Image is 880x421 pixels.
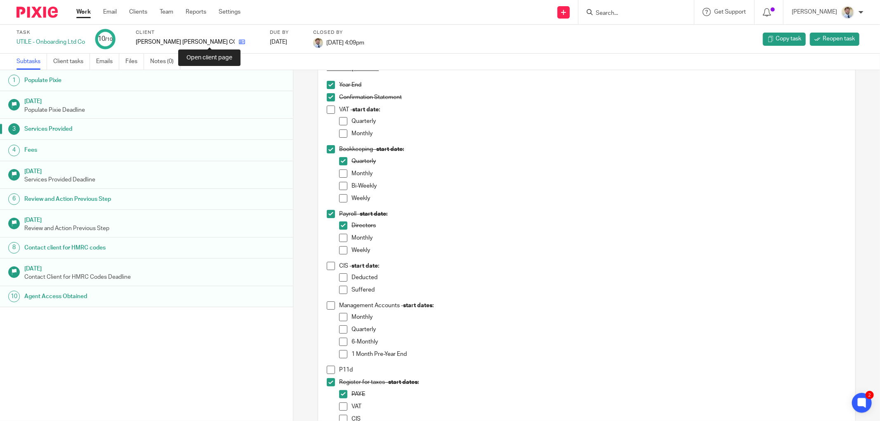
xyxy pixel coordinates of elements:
[136,29,260,36] label: Client
[339,145,847,153] p: Bookkeeping -
[24,263,285,273] h1: [DATE]
[339,210,847,218] p: Payroll -
[17,38,85,46] div: UTILE - Onboarding Ltd Co
[136,38,235,46] p: [PERSON_NAME] [PERSON_NAME] CO LTD
[103,8,117,16] a: Email
[17,29,85,36] label: Task
[352,402,847,411] p: VAT
[810,33,859,46] a: Reopen task
[313,38,323,48] img: 1693835698283.jfif
[352,169,847,178] p: Monthly
[96,54,119,70] a: Emails
[388,379,419,385] strong: start dates:
[352,194,847,202] p: Weekly
[24,74,198,87] h1: Populate Pixie
[24,165,285,176] h1: [DATE]
[352,338,847,346] p: 6-Monthly
[339,366,847,374] p: P11d
[24,214,285,224] h1: [DATE]
[360,211,387,217] strong: start date:
[150,54,180,70] a: Notes (0)
[327,66,379,71] u: Services provided:
[352,273,847,282] p: Deducted
[24,123,198,135] h1: Services Provided
[352,157,847,165] p: Quarterly
[352,117,847,125] p: Quarterly
[160,8,173,16] a: Team
[129,8,147,16] a: Clients
[776,35,801,43] span: Copy task
[376,146,404,152] strong: start date:
[352,350,847,358] p: 1 Month Pre-Year End
[17,7,58,18] img: Pixie
[186,8,206,16] a: Reports
[326,40,364,45] span: [DATE] 4:09pm
[352,182,847,190] p: Bi-Weekly
[352,129,847,138] p: Monthly
[792,8,837,16] p: [PERSON_NAME]
[17,54,47,70] a: Subtasks
[270,38,303,46] div: [DATE]
[24,95,285,106] h1: [DATE]
[24,242,198,254] h1: Contact client for HMRC codes
[8,75,20,86] div: 1
[352,390,847,398] p: PAYE
[339,81,847,89] p: Year End
[24,193,198,205] h1: Review and Action Previous Step
[763,33,806,46] a: Copy task
[24,290,198,303] h1: Agent Access Obtained
[352,313,847,321] p: Monthly
[8,123,20,135] div: 3
[339,301,847,310] p: Management Accounts -
[24,273,285,281] p: Contact Client for HMRC Codes Deadline
[352,286,847,294] p: Suffered
[823,35,855,43] span: Reopen task
[352,246,847,254] p: Weekly
[125,54,144,70] a: Files
[841,6,854,19] img: 1693835698283.jfif
[76,8,91,16] a: Work
[866,391,874,399] div: 2
[352,263,379,269] strong: start date:
[339,262,847,270] p: CIS -
[8,291,20,302] div: 10
[352,234,847,242] p: Monthly
[339,106,847,114] p: VAT -
[714,9,746,15] span: Get Support
[24,224,285,233] p: Review and Action Previous Step
[313,29,364,36] label: Closed by
[352,107,380,113] strong: start date:
[8,145,20,156] div: 4
[8,193,20,205] div: 6
[98,34,113,44] div: 10
[53,54,90,70] a: Client tasks
[219,8,241,16] a: Settings
[270,29,303,36] label: Due by
[339,378,847,386] p: Register for taxes -
[403,303,434,308] strong: start dates:
[352,221,847,230] p: Directors
[24,106,285,114] p: Populate Pixie Deadline
[105,37,113,42] small: /10
[595,10,669,17] input: Search
[352,325,847,334] p: Quarterly
[8,242,20,254] div: 8
[186,54,218,70] a: Audit logs
[24,176,285,184] p: Services Provided Deadline
[24,144,198,156] h1: Fees
[339,93,847,101] p: Confirmation Statement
